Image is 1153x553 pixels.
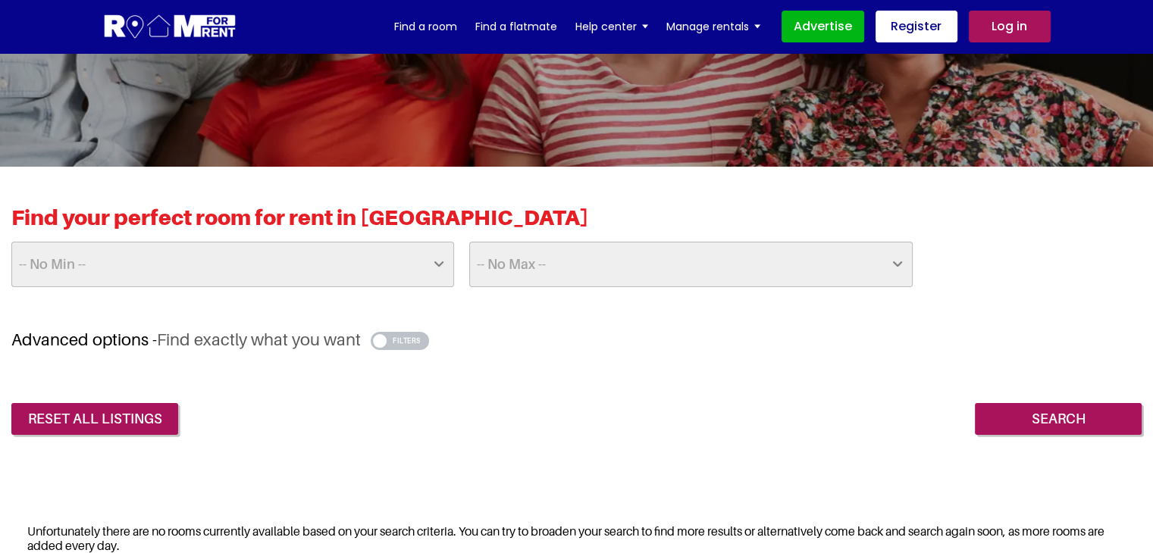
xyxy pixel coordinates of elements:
a: reset all listings [11,403,178,435]
a: Find a flatmate [475,15,557,38]
input: Search [975,403,1142,435]
a: Find a room [394,15,457,38]
a: Help center [575,15,648,38]
a: Manage rentals [666,15,760,38]
img: Logo for Room for Rent, featuring a welcoming design with a house icon and modern typography [103,13,237,41]
h3: Advanced options - [11,330,1142,350]
h2: Find your perfect room for rent in [GEOGRAPHIC_DATA] [11,205,1142,242]
a: Log in [969,11,1051,42]
a: Register [876,11,957,42]
a: Advertise [782,11,864,42]
span: Find exactly what you want [157,330,361,349]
